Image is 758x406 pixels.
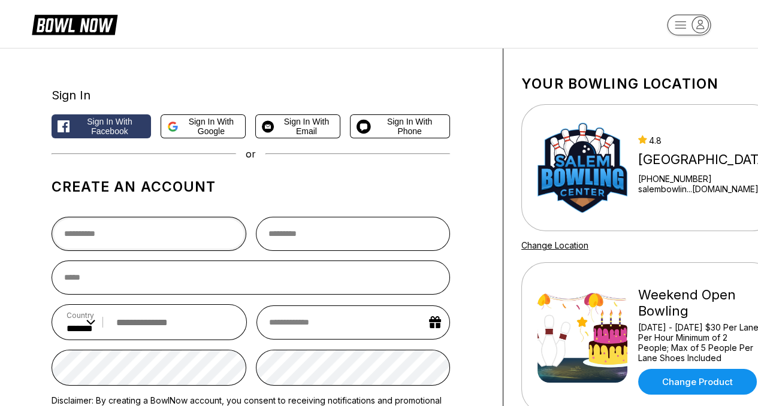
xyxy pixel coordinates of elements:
a: Change Product [638,369,757,395]
img: Weekend Open Bowling [537,293,627,383]
a: Change Location [521,240,588,250]
span: Sign in with Phone [376,117,443,136]
div: or [52,148,450,160]
span: Sign in with Google [183,117,240,136]
label: Country [67,311,95,320]
button: Sign in with Google [161,114,246,138]
button: Sign in with Facebook [52,114,151,138]
img: Salem Bowling Center [537,123,627,213]
button: Sign in with Phone [350,114,450,138]
button: Sign in with Email [255,114,340,138]
span: Sign in with Email [279,117,334,136]
span: Sign in with Facebook [74,117,145,136]
div: Sign In [52,88,450,102]
h1: Create an account [52,178,450,195]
